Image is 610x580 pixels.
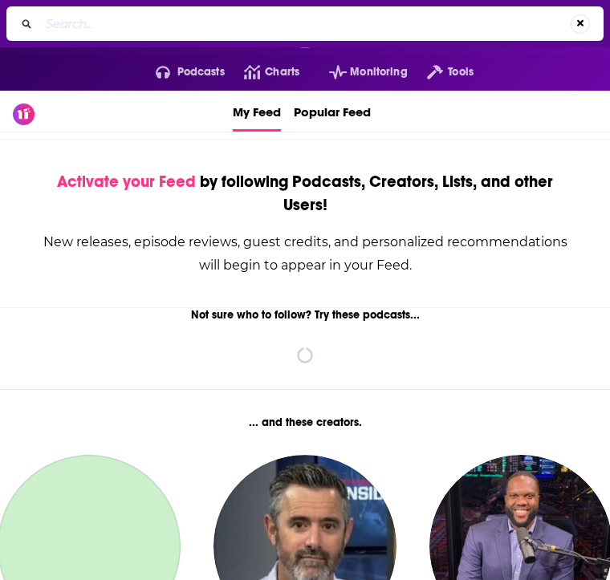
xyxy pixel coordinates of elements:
span: Popular Feed [294,94,371,129]
span: My Feed [233,94,281,129]
a: Popular Feed [294,91,371,132]
button: open menu [408,59,474,85]
div: Search... [6,6,604,41]
a: My Feed [233,91,281,132]
div: New releases, episode reviews, guest credits, and personalized recommendations will begin to appe... [39,230,571,277]
a: Charts [225,59,299,85]
span: Tools [448,61,474,83]
div: by following Podcasts, Creators, Lists, and other Users! [39,170,571,217]
button: open menu [136,59,225,85]
button: open menu [310,59,408,85]
span: Podcasts [177,61,225,83]
span: Monitoring [350,61,407,83]
input: Search... [39,11,571,37]
span: Activate your Feed [57,172,196,192]
span: Charts [265,61,299,83]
